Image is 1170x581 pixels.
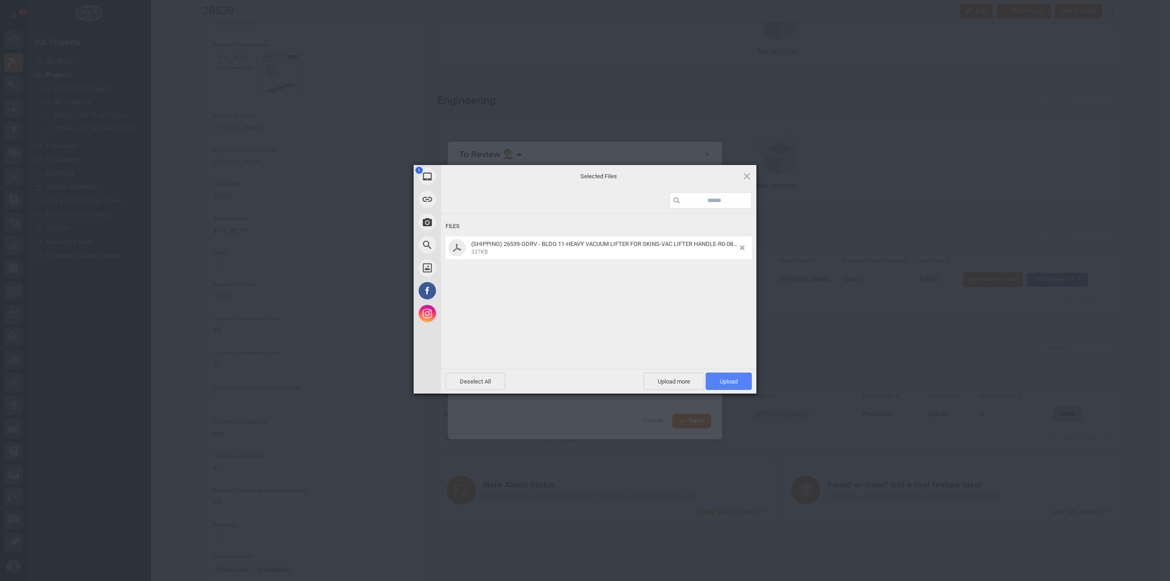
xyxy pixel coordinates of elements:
div: Facebook [414,279,523,302]
div: Files [446,218,752,235]
span: Upload [706,373,752,390]
span: (SHIPPING) 26539-GDRV - BLDG 11-HEAVY VACUUM LIFTER FOR SKINS-VAC LIFTER HANDLE-R0-08.20.25.pdf [468,240,740,256]
div: Unsplash [414,256,523,279]
span: 327KB [471,249,488,255]
span: Deselect All [446,373,505,390]
span: Upload more [643,373,704,390]
span: 1 [415,167,423,174]
div: Instagram [414,302,523,325]
div: My Device [414,165,523,188]
span: Upload [720,378,738,385]
div: Web Search [414,234,523,256]
div: Take Photo [414,211,523,234]
span: (SHIPPING) 26539-GDRV - BLDG 11-HEAVY VACUUM LIFTER FOR SKINS-VAC LIFTER HANDLE-R0-08.20.25.pdf [471,240,759,247]
div: Link (URL) [414,188,523,211]
span: Selected Files [507,172,690,180]
span: Click here or hit ESC to close picker [742,171,752,181]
